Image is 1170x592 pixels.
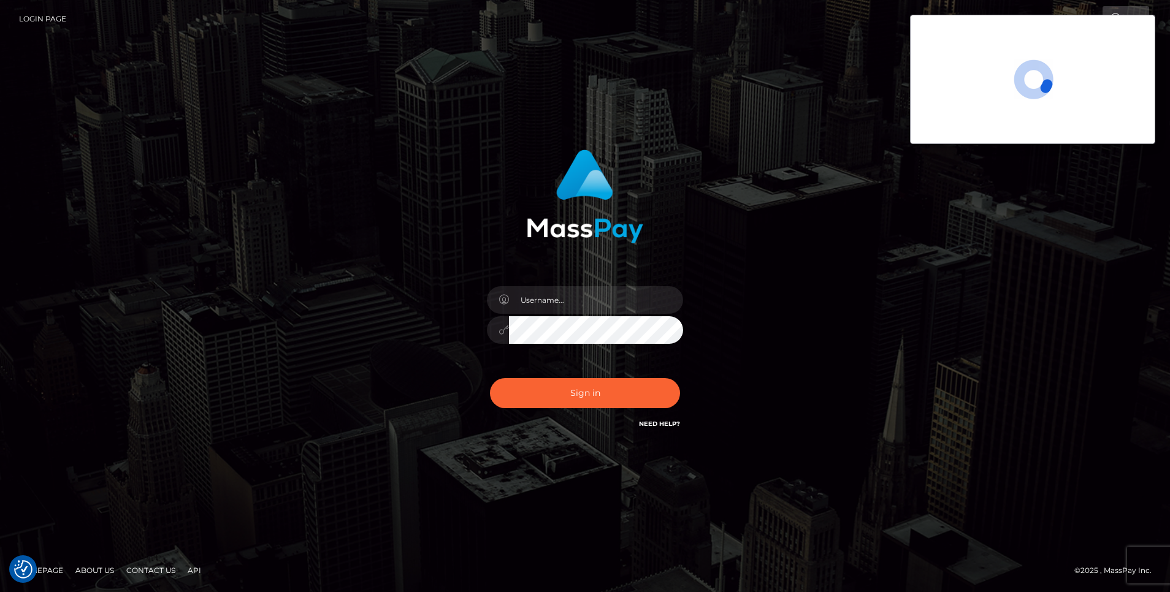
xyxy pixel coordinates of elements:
[1074,564,1161,577] div: © 2025 , MassPay Inc.
[13,561,68,580] a: Homepage
[19,6,66,32] a: Login Page
[490,378,680,408] button: Sign in
[14,560,32,579] img: Revisit consent button
[527,150,643,243] img: MassPay Login
[14,560,32,579] button: Consent Preferences
[121,561,180,580] a: Contact Us
[509,286,683,314] input: Username...
[71,561,119,580] a: About Us
[639,420,680,428] a: Need Help?
[1014,59,1053,99] span: Loading
[1103,6,1149,32] a: Login
[183,561,206,580] a: API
